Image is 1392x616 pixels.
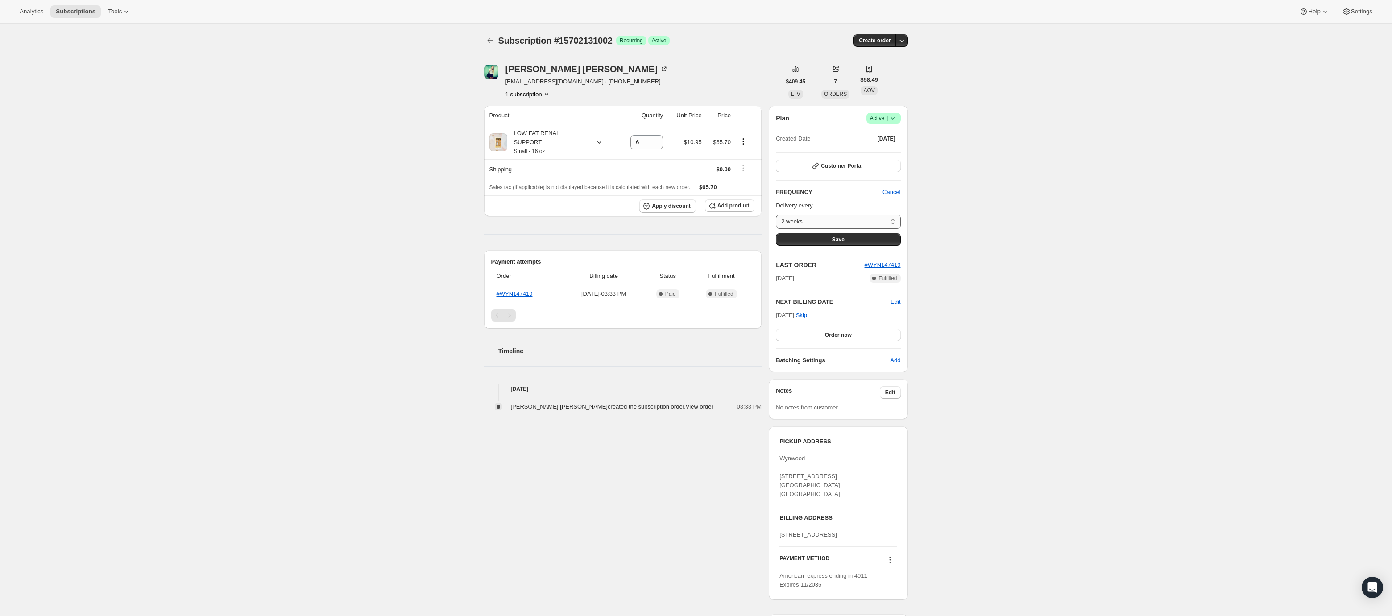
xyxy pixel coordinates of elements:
[779,555,829,567] h3: PAYMENT METHOD
[511,403,713,410] span: [PERSON_NAME] [PERSON_NAME] created the subscription order.
[878,275,897,282] span: Fulfilled
[489,133,507,151] img: product img
[859,37,891,44] span: Create order
[737,402,762,411] span: 03:33 PM
[507,129,588,156] div: LOW FAT RENAL SUPPORT
[716,166,731,173] span: $0.00
[887,115,888,122] span: |
[1337,5,1378,18] button: Settings
[860,75,878,84] span: $58.49
[877,185,906,199] button: Cancel
[824,91,847,97] span: ORDERS
[505,65,668,74] div: [PERSON_NAME] [PERSON_NAME]
[505,90,551,99] button: Product actions
[779,437,897,446] h3: PICKUP ADDRESS
[620,37,643,44] span: Recurring
[880,386,901,399] button: Edit
[103,5,136,18] button: Tools
[796,311,807,320] span: Skip
[776,356,890,365] h6: Batching Settings
[891,298,900,306] button: Edit
[779,531,837,538] span: [STREET_ADDRESS]
[713,139,731,145] span: $65.70
[484,106,618,125] th: Product
[484,34,497,47] button: Subscriptions
[872,132,901,145] button: [DATE]
[791,91,800,97] span: LTV
[878,135,895,142] span: [DATE]
[566,272,642,281] span: Billing date
[56,8,95,15] span: Subscriptions
[834,78,837,85] span: 7
[865,261,901,268] a: #WYN147419
[832,236,845,243] span: Save
[715,290,733,298] span: Fulfilled
[786,78,805,85] span: $409.45
[1362,577,1383,598] div: Open Intercom Messenger
[776,312,807,318] span: [DATE] ·
[821,162,862,170] span: Customer Portal
[705,199,754,212] button: Add product
[699,184,717,190] span: $65.70
[776,404,838,411] span: No notes from customer
[50,5,101,18] button: Subscriptions
[491,309,755,322] nav: Pagination
[686,403,713,410] a: View order
[108,8,122,15] span: Tools
[20,8,43,15] span: Analytics
[736,136,750,146] button: Product actions
[491,266,563,286] th: Order
[618,106,666,125] th: Quantity
[776,386,880,399] h3: Notes
[505,77,668,86] span: [EMAIL_ADDRESS][DOMAIN_NAME] · [PHONE_NUMBER]
[1294,5,1334,18] button: Help
[498,347,762,356] h2: Timeline
[647,272,688,281] span: Status
[498,36,613,45] span: Subscription #15702131002
[639,199,696,213] button: Apply discount
[665,290,676,298] span: Paid
[825,331,852,339] span: Order now
[865,260,901,269] button: #WYN147419
[870,114,897,123] span: Active
[885,353,906,368] button: Add
[885,389,895,396] span: Edit
[491,257,755,266] h2: Payment attempts
[484,384,762,393] h4: [DATE]
[776,298,891,306] h2: NEXT BILLING DATE
[776,260,864,269] h2: LAST ORDER
[666,106,704,125] th: Unit Price
[694,272,749,281] span: Fulfillment
[781,75,811,88] button: $409.45
[1308,8,1320,15] span: Help
[736,163,750,173] button: Shipping actions
[484,159,618,179] th: Shipping
[776,134,810,143] span: Created Date
[14,5,49,18] button: Analytics
[776,114,789,123] h2: Plan
[776,201,900,210] p: Delivery every
[829,75,842,88] button: 7
[776,274,794,283] span: [DATE]
[776,233,900,246] button: Save
[514,148,545,154] small: Small - 16 oz
[776,160,900,172] button: Customer Portal
[684,139,702,145] span: $10.95
[566,289,642,298] span: [DATE] · 03:33 PM
[779,455,840,497] span: Wynwood [STREET_ADDRESS] [GEOGRAPHIC_DATA] [GEOGRAPHIC_DATA]
[853,34,896,47] button: Create order
[779,513,897,522] h3: BILLING ADDRESS
[882,188,900,197] span: Cancel
[484,65,498,79] span: Ana Kaori Takiguchi
[1351,8,1372,15] span: Settings
[890,356,900,365] span: Add
[863,87,874,94] span: AOV
[791,308,812,322] button: Skip
[497,290,533,297] a: #WYN147419
[489,184,691,190] span: Sales tax (if applicable) is not displayed because it is calculated with each new order.
[776,188,882,197] h2: FREQUENCY
[652,203,691,210] span: Apply discount
[652,37,667,44] span: Active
